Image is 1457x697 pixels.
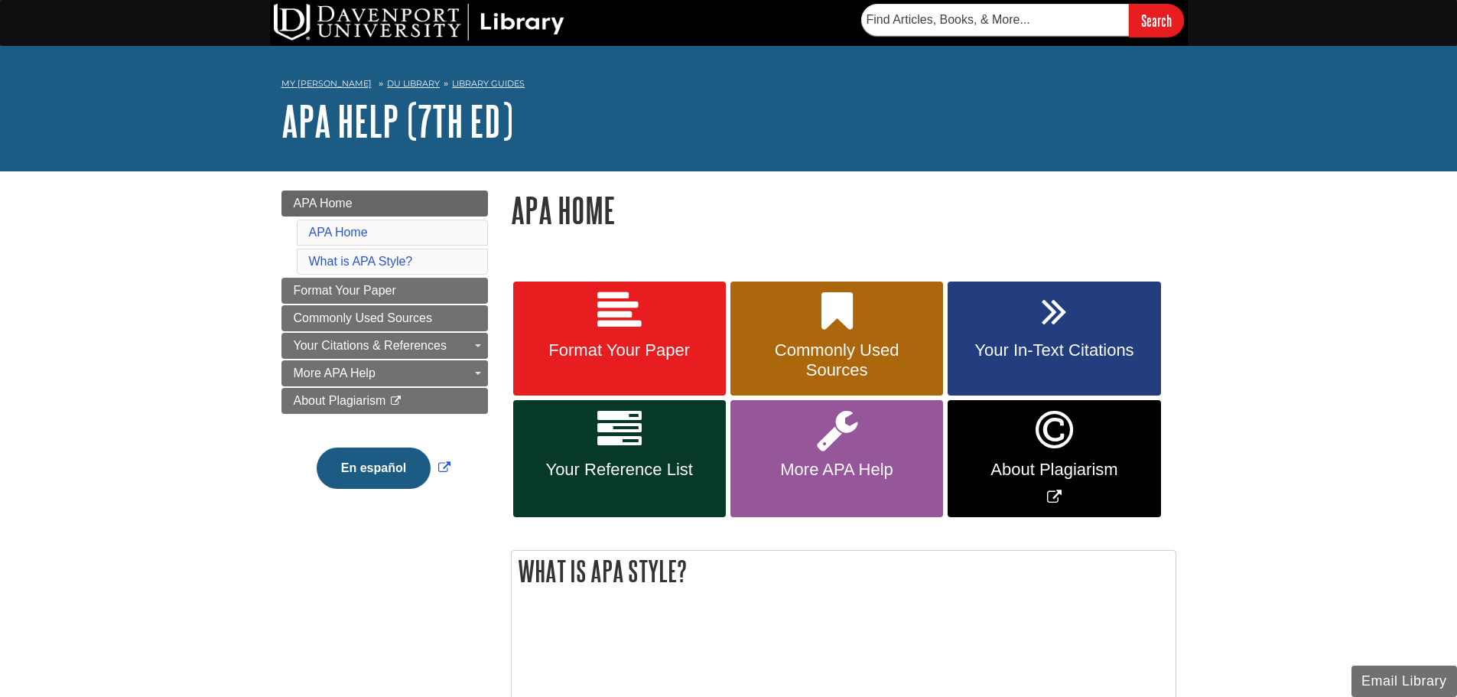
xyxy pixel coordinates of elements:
button: Email Library [1351,666,1457,697]
nav: breadcrumb [281,73,1176,98]
input: Search [1129,4,1184,37]
a: What is APA Style? [309,255,413,268]
span: Your In-Text Citations [959,340,1149,360]
span: Format Your Paper [525,340,714,360]
a: More APA Help [281,360,488,386]
input: Find Articles, Books, & More... [861,4,1129,36]
a: Your Reference List [513,400,726,517]
a: DU Library [387,78,440,89]
div: Guide Page Menu [281,191,488,515]
span: Your Citations & References [294,339,447,352]
a: My [PERSON_NAME] [281,77,372,90]
span: About Plagiarism [294,394,386,407]
a: Link opens in new window [313,461,454,474]
span: More APA Help [742,460,932,480]
span: About Plagiarism [959,460,1149,480]
h2: What is APA Style? [512,551,1176,591]
span: Your Reference List [525,460,714,480]
a: APA Help (7th Ed) [281,97,513,145]
a: Link opens in new window [948,400,1160,517]
h1: APA Home [511,191,1176,230]
a: About Plagiarism [281,388,488,414]
a: Commonly Used Sources [730,282,943,396]
button: En español [317,448,431,489]
i: This link opens in a new window [389,396,402,406]
a: Your Citations & References [281,333,488,359]
span: APA Home [294,197,353,210]
a: Format Your Paper [281,278,488,304]
a: Commonly Used Sources [281,305,488,331]
a: Library Guides [452,78,525,89]
a: APA Home [309,226,368,239]
a: More APA Help [730,400,943,517]
a: Your In-Text Citations [948,282,1160,396]
span: Commonly Used Sources [294,311,432,324]
a: APA Home [281,191,488,217]
img: DU Library [274,4,564,41]
span: More APA Help [294,366,376,379]
form: Searches DU Library's articles, books, and more [861,4,1184,37]
span: Format Your Paper [294,284,396,297]
a: Format Your Paper [513,282,726,396]
span: Commonly Used Sources [742,340,932,380]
